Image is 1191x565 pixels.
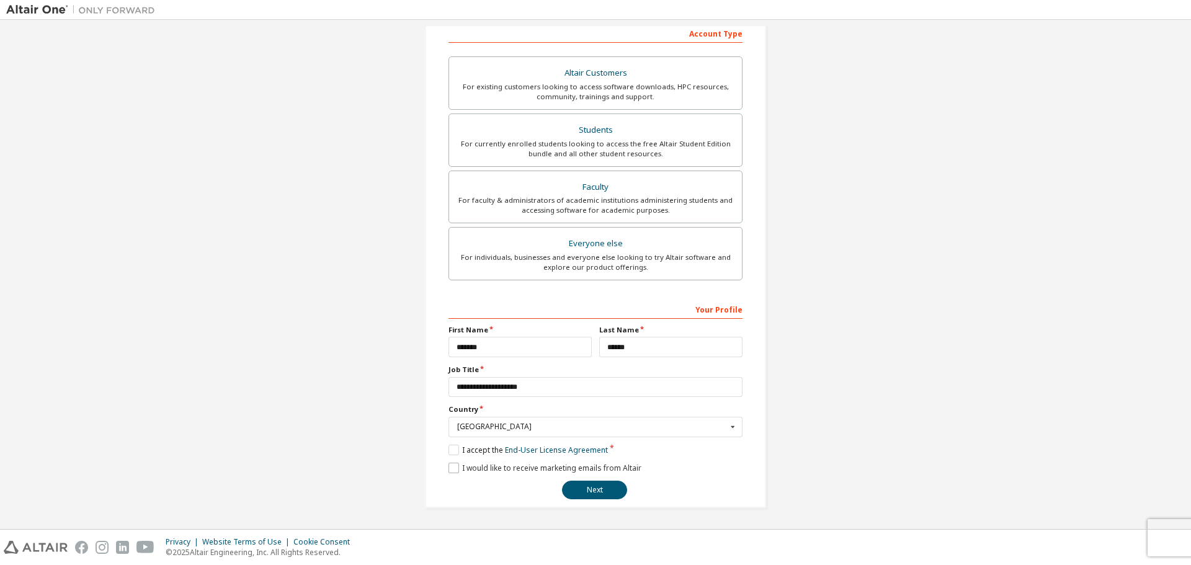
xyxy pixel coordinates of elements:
img: linkedin.svg [116,541,129,554]
div: Privacy [166,537,202,547]
label: I would like to receive marketing emails from Altair [448,463,641,473]
div: Altair Customers [457,65,734,82]
div: Students [457,122,734,139]
div: Your Profile [448,299,743,319]
img: Altair One [6,4,161,16]
div: For faculty & administrators of academic institutions administering students and accessing softwa... [457,195,734,215]
img: facebook.svg [75,541,88,554]
label: Last Name [599,325,743,335]
img: youtube.svg [136,541,154,554]
label: Job Title [448,365,743,375]
div: Faculty [457,179,734,196]
button: Next [562,481,627,499]
div: For existing customers looking to access software downloads, HPC resources, community, trainings ... [457,82,734,102]
label: First Name [448,325,592,335]
img: instagram.svg [96,541,109,554]
div: [GEOGRAPHIC_DATA] [457,423,727,430]
div: Cookie Consent [293,537,357,547]
img: altair_logo.svg [4,541,68,554]
p: © 2025 Altair Engineering, Inc. All Rights Reserved. [166,547,357,558]
div: Account Type [448,23,743,43]
div: For individuals, businesses and everyone else looking to try Altair software and explore our prod... [457,252,734,272]
div: Website Terms of Use [202,537,293,547]
div: For currently enrolled students looking to access the free Altair Student Edition bundle and all ... [457,139,734,159]
label: Country [448,404,743,414]
label: I accept the [448,445,608,455]
a: End-User License Agreement [505,445,608,455]
div: Everyone else [457,235,734,252]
